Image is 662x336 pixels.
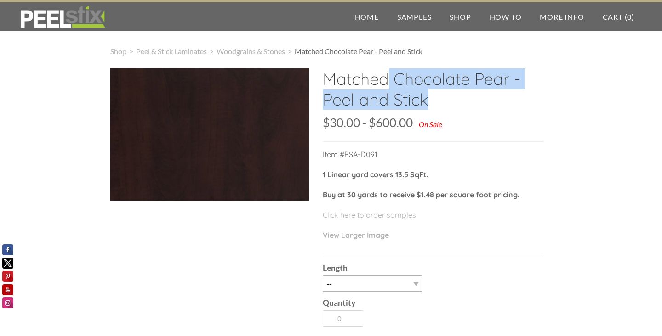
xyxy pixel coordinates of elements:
[323,230,389,240] a: View Larger Image
[323,170,428,179] strong: 1 Linear yard covers 13.5 SqFt.
[346,2,388,31] a: Home
[110,47,126,56] a: Shop
[388,2,441,31] a: Samples
[323,149,543,169] p: Item #PSA-D091
[440,2,480,31] a: Shop
[323,263,348,273] b: Length
[323,210,416,219] a: Click here to order samples
[207,47,217,56] span: >
[285,47,295,56] span: >
[480,2,531,31] a: How To
[136,47,207,56] a: Peel & Stick Laminates
[627,12,632,21] span: 0
[594,2,644,31] a: Cart (0)
[419,120,442,129] div: On Sale
[323,68,543,117] h2: Matched Chocolate Pear - Peel and Stick
[295,47,422,56] span: Matched Chocolate Pear - Peel and Stick
[323,190,519,199] strong: Buy at 30 yards to receive $1.48 per square foot pricing.
[217,47,285,56] a: Woodgrains & Stones
[323,298,355,308] b: Quantity
[323,115,413,130] span: $30.00 - $600.00
[126,47,136,56] span: >
[18,6,107,28] img: REFACE SUPPLIES
[531,2,593,31] a: More Info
